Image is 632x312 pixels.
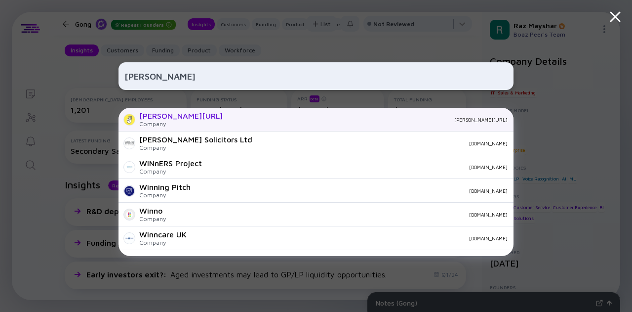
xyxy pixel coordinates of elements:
[139,230,187,239] div: Winncare UK
[139,168,202,175] div: Company
[139,144,252,151] div: Company
[174,212,508,218] div: [DOMAIN_NAME]
[231,117,508,123] div: [PERSON_NAME][URL]
[139,182,191,191] div: Winning Pitch
[139,239,187,246] div: Company
[195,235,508,241] div: [DOMAIN_NAME]
[139,206,166,215] div: Winno
[139,111,223,120] div: [PERSON_NAME][URL]
[139,135,252,144] div: [PERSON_NAME] Solicitors Ltd
[124,67,508,85] input: Search Company or Investor...
[139,120,223,128] div: Company
[139,191,191,199] div: Company
[139,254,189,263] div: Winningtemp
[139,159,202,168] div: WINnERS Project
[210,164,508,170] div: [DOMAIN_NAME]
[260,140,508,146] div: [DOMAIN_NAME]
[198,188,508,194] div: [DOMAIN_NAME]
[139,215,166,223] div: Company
